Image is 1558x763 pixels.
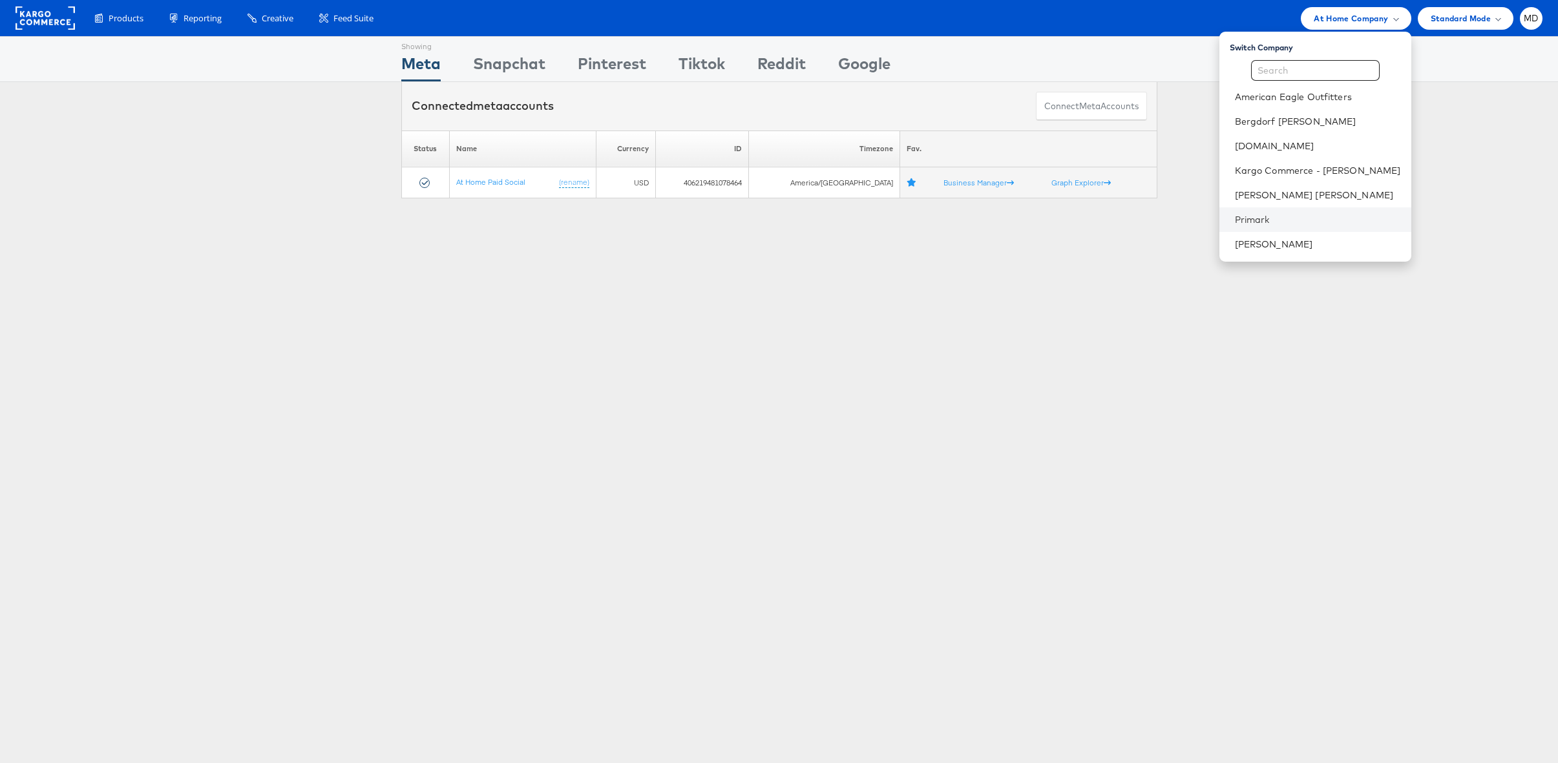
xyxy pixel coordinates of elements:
button: ConnectmetaAccounts [1036,92,1147,121]
span: MD [1524,14,1539,23]
div: Snapchat [473,52,545,81]
a: At Home Paid Social [456,177,525,187]
th: Currency [596,131,655,167]
a: Business Manager [943,178,1014,187]
div: Google [838,52,890,81]
th: ID [655,131,748,167]
th: Timezone [749,131,900,167]
a: American Eagle Outfitters [1235,90,1401,103]
span: At Home Company [1314,12,1388,25]
a: Kargo Commerce - [PERSON_NAME] [1235,164,1401,177]
input: Search [1251,60,1380,81]
div: Showing [401,37,441,52]
td: USD [596,167,655,198]
div: Meta [401,52,441,81]
span: Standard Mode [1431,12,1491,25]
span: Creative [262,12,293,25]
th: Status [401,131,449,167]
a: [DOMAIN_NAME] [1235,140,1401,152]
span: meta [1079,100,1100,112]
div: Connected accounts [412,98,554,114]
span: Reporting [184,12,222,25]
div: Switch Company [1230,37,1411,53]
td: America/[GEOGRAPHIC_DATA] [749,167,900,198]
div: Pinterest [578,52,646,81]
th: Name [449,131,596,167]
span: Products [109,12,143,25]
a: [PERSON_NAME] [PERSON_NAME] [1235,189,1401,202]
div: Reddit [757,52,806,81]
a: Bergdorf [PERSON_NAME] [1235,115,1401,128]
a: Graph Explorer [1051,178,1111,187]
td: 406219481078464 [655,167,748,198]
span: meta [473,98,503,113]
a: [PERSON_NAME] [1235,238,1401,251]
div: Tiktok [679,52,725,81]
a: Primark [1235,213,1401,226]
a: (rename) [559,177,589,188]
span: Feed Suite [333,12,374,25]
